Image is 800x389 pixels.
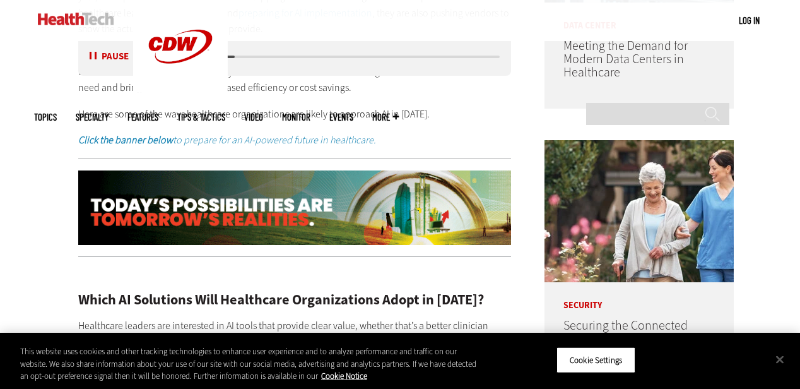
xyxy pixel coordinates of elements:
a: CDW [133,83,228,97]
button: Cookie Settings [556,347,635,373]
div: This website uses cookies and other tracking technologies to enhance user experience and to analy... [20,345,480,383]
div: User menu [739,14,760,27]
a: MonITor [282,112,310,122]
span: Specialty [76,112,109,122]
a: Features [127,112,158,122]
a: Tips & Tactics [177,112,225,122]
img: Home [38,13,114,25]
a: More information about your privacy [321,371,367,381]
a: Securing the Connected Ecosystem of Senior Care [563,317,693,347]
a: Click the banner belowto prepare for an AI-powered future in healthcare. [78,133,376,147]
span: Topics [34,112,57,122]
a: Video [244,112,263,122]
h2: Which AI Solutions Will Healthcare Organizations Adopt in [DATE]? [78,293,511,307]
a: Events [329,112,353,122]
p: Healthcare leaders are interested in AI tools that provide clear value, whether that’s a better c... [78,318,511,366]
img: nurse walks with senior woman through a garden [544,140,734,282]
span: More [372,112,399,122]
em: to prepare for an AI-powered future in healthcare. [78,133,376,147]
img: xs_infrasturcturemod_animated_q324_learn_desktop [78,171,511,245]
strong: Click the banner below [78,133,173,147]
button: Close [766,345,794,373]
p: Security [544,282,734,310]
a: Log in [739,15,760,26]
